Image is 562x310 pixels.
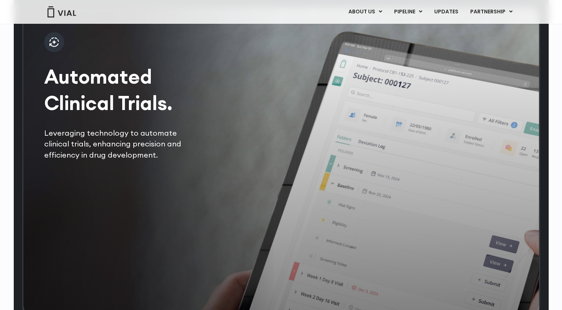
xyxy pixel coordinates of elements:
[388,6,428,18] a: PIPELINEMenu Toggle
[342,6,387,18] a: ABOUT USMenu Toggle
[44,127,199,160] p: Leveraging technology to automate clinical trials, enhancing precision and efficiency in drug dev...
[428,6,464,18] a: UPDATES
[44,64,199,116] h2: Automated Clinical Trials.
[47,6,77,17] img: Vial Logo
[464,6,518,18] a: PARTNERSHIPMenu Toggle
